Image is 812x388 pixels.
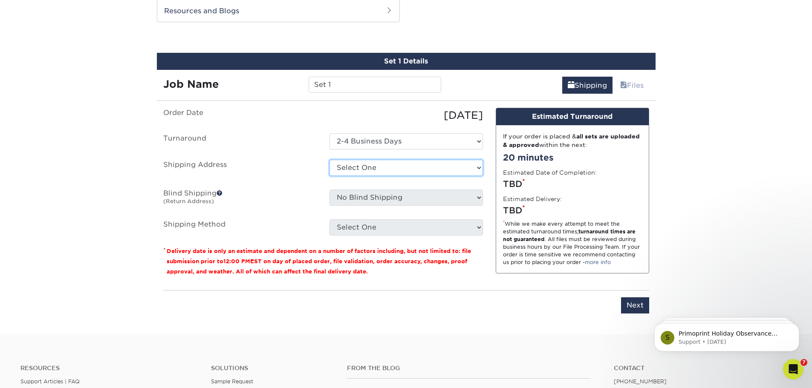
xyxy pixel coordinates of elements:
div: TBD [503,178,642,190]
label: Estimated Delivery: [503,195,562,203]
strong: Job Name [163,78,219,90]
a: Contact [614,365,792,372]
iframe: Intercom notifications message [642,305,812,365]
a: more info [585,259,611,265]
div: Set 1 Details [157,53,656,70]
span: 12:00 PM [223,258,250,264]
span: 7 [800,359,807,366]
input: Next [621,297,649,313]
input: Enter a job name [309,77,441,93]
small: Delivery date is only an estimate and dependent on a number of factors including, but not limited... [167,248,471,275]
div: Estimated Turnaround [496,108,649,125]
label: Turnaround [157,133,323,149]
span: files [620,81,627,89]
h4: Solutions [211,365,334,372]
div: 20 minutes [503,151,642,164]
a: Shipping [562,77,613,94]
p: Message from Support, sent 20w ago [37,33,147,40]
label: Shipping Address [157,160,323,179]
small: (Return Address) [163,198,214,204]
h4: Resources [20,365,198,372]
a: Sample Request [211,378,253,385]
label: Blind Shipping [157,190,323,209]
div: [DATE] [323,108,489,123]
h4: From the Blog [347,365,591,372]
a: [PHONE_NUMBER] [614,378,667,385]
div: If your order is placed & within the next: [503,132,642,149]
label: Order Date [157,108,323,123]
div: TBD [503,204,642,217]
a: Files [615,77,649,94]
strong: turnaround times are not guaranteed [503,228,636,242]
iframe: Intercom live chat [783,359,803,379]
label: Shipping Method [157,219,323,236]
div: While we make every attempt to meet the estimated turnaround times; . All files must be reviewed ... [503,220,642,266]
span: Primoprint Holiday Observance Please note that our customer service and production departments wi... [37,25,146,125]
label: Estimated Date of Completion: [503,168,597,177]
span: shipping [568,81,575,89]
